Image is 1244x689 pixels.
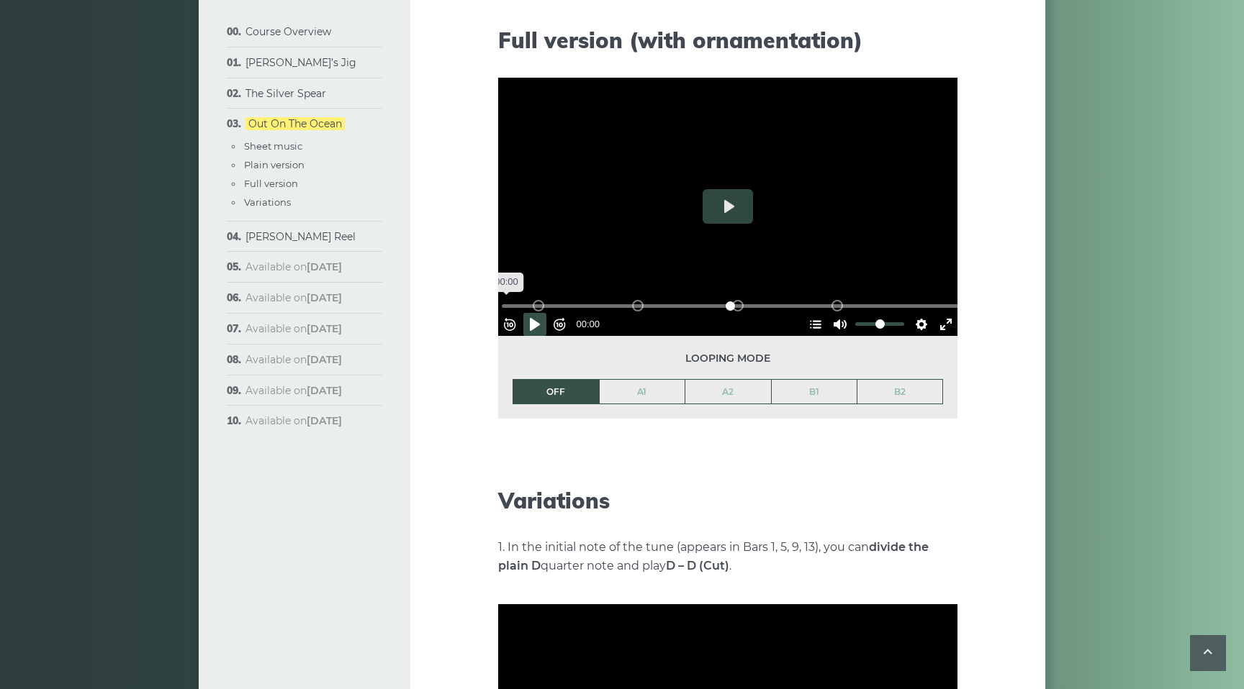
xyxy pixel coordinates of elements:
[513,350,943,367] span: Looping mode
[244,196,291,208] a: Variations
[244,159,305,170] a: Plain version
[307,384,342,397] strong: [DATE]
[498,488,957,514] h2: Variations
[245,87,326,100] a: The Silver Spear
[245,291,342,304] span: Available on
[245,230,356,243] a: [PERSON_NAME] Reel
[245,384,342,397] span: Available on
[244,178,298,189] a: Full version
[245,414,342,427] span: Available on
[245,117,345,130] a: Out On The Ocean
[498,540,929,572] strong: divide the plain D
[498,27,957,53] h2: Full version (with ornamentation)
[245,25,331,38] a: Course Overview
[245,56,356,69] a: [PERSON_NAME]’s Jig
[245,322,342,335] span: Available on
[245,260,342,273] span: Available on
[307,353,342,366] strong: [DATE]
[666,559,729,572] strong: D – D (Cut)
[244,140,302,152] a: Sheet music
[307,322,342,335] strong: [DATE]
[600,380,685,404] a: A1
[857,380,942,404] a: B2
[307,291,342,304] strong: [DATE]
[307,414,342,427] strong: [DATE]
[245,353,342,366] span: Available on
[307,260,342,273] strong: [DATE]
[772,380,857,404] a: B1
[685,380,771,404] a: A2
[498,538,957,575] p: 1. In the initial note of the tune (appears in Bars 1, 5, 9, 13), you can quarter note and play .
